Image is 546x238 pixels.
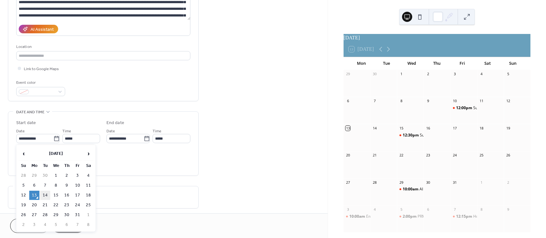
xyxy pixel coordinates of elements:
[452,180,457,185] div: 31
[18,220,29,229] td: 2
[426,207,430,212] div: 6
[18,201,29,210] td: 19
[72,220,83,229] td: 7
[62,201,72,210] td: 23
[475,57,500,70] div: Sat
[83,220,93,229] td: 8
[51,181,61,190] td: 8
[426,180,430,185] div: 30
[83,161,93,170] th: Sa
[374,57,399,70] div: Tue
[450,57,475,70] div: Fri
[403,214,418,219] span: 2:00pm
[456,105,473,111] span: 12:00pm
[345,153,350,158] div: 20
[372,72,377,76] div: 30
[29,191,39,200] td: 13
[345,180,350,185] div: 27
[426,153,430,158] div: 23
[10,219,49,233] a: Cancel
[16,120,36,126] div: Start date
[51,191,61,200] td: 15
[500,57,525,70] div: Sun
[29,201,39,210] td: 20
[397,187,424,192] div: AI for Sustainable and Ethical Education: Reimagining Pedagogy and Assessment
[399,99,404,103] div: 8
[16,109,44,116] span: Date and time
[24,66,59,72] span: Link to Google Maps
[456,214,473,219] span: 12:15pm
[399,126,404,130] div: 15
[506,207,510,212] div: 9
[426,126,430,130] div: 16
[83,181,93,190] td: 11
[40,171,50,180] td: 30
[506,126,510,130] div: 19
[479,180,484,185] div: 1
[51,210,61,220] td: 29
[506,72,510,76] div: 5
[372,207,377,212] div: 4
[479,153,484,158] div: 25
[345,72,350,76] div: 29
[29,161,39,170] th: Mo
[51,171,61,180] td: 1
[106,120,124,126] div: End date
[62,210,72,220] td: 30
[372,126,377,130] div: 14
[344,34,530,42] div: [DATE]
[366,214,456,219] div: Emerald/PRME Guide to Getting Published Webinar
[506,180,510,185] div: 2
[40,181,50,190] td: 7
[16,79,64,86] div: Event color
[479,126,484,130] div: 18
[450,214,477,219] div: How students can supercharge professional skills development through running climate workshops
[345,126,350,130] div: 13
[51,161,61,170] th: We
[40,191,50,200] td: 14
[452,99,457,103] div: 10
[399,180,404,185] div: 29
[29,147,83,161] th: [DATE]
[72,161,83,170] th: Fr
[399,72,404,76] div: 1
[424,57,449,70] div: Thu
[345,207,350,212] div: 3
[345,99,350,103] div: 6
[452,126,457,130] div: 17
[62,220,72,229] td: 6
[31,26,54,33] div: AI Assistant
[40,201,50,210] td: 21
[84,147,93,160] span: ›
[51,201,61,210] td: 22
[29,181,39,190] td: 6
[72,210,83,220] td: 31
[83,191,93,200] td: 18
[397,214,424,219] div: PRME Chapter UK & Ireland SIP Webinar – Essentials for Staying Communicating
[40,210,50,220] td: 28
[479,72,484,76] div: 4
[72,191,83,200] td: 17
[452,207,457,212] div: 7
[399,207,404,212] div: 5
[403,187,420,192] span: 10:00am
[19,147,28,160] span: ‹
[372,180,377,185] div: 28
[51,220,61,229] td: 5
[506,153,510,158] div: 26
[83,210,93,220] td: 1
[372,153,377,158] div: 21
[83,171,93,180] td: 4
[106,128,115,135] span: Date
[62,171,72,180] td: 2
[18,181,29,190] td: 5
[403,133,420,138] span: 12:30pm
[479,99,484,103] div: 11
[72,201,83,210] td: 24
[479,207,484,212] div: 8
[153,128,161,135] span: Time
[16,43,189,50] div: Location
[29,220,39,229] td: 3
[62,161,72,170] th: Th
[506,99,510,103] div: 12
